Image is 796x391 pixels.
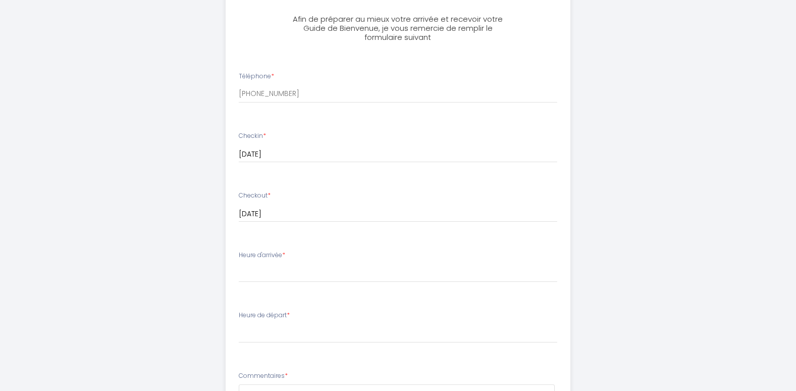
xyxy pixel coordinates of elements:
[286,15,510,42] h3: Afin de préparer au mieux votre arrivée et recevoir votre Guide de Bienvenue, je vous remercie de...
[239,191,271,201] label: Checkout
[239,131,266,141] label: Checkin
[239,251,285,260] label: Heure d'arrivée
[239,72,274,81] label: Téléphone
[239,311,290,320] label: Heure de départ
[239,371,288,381] label: Commentaires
